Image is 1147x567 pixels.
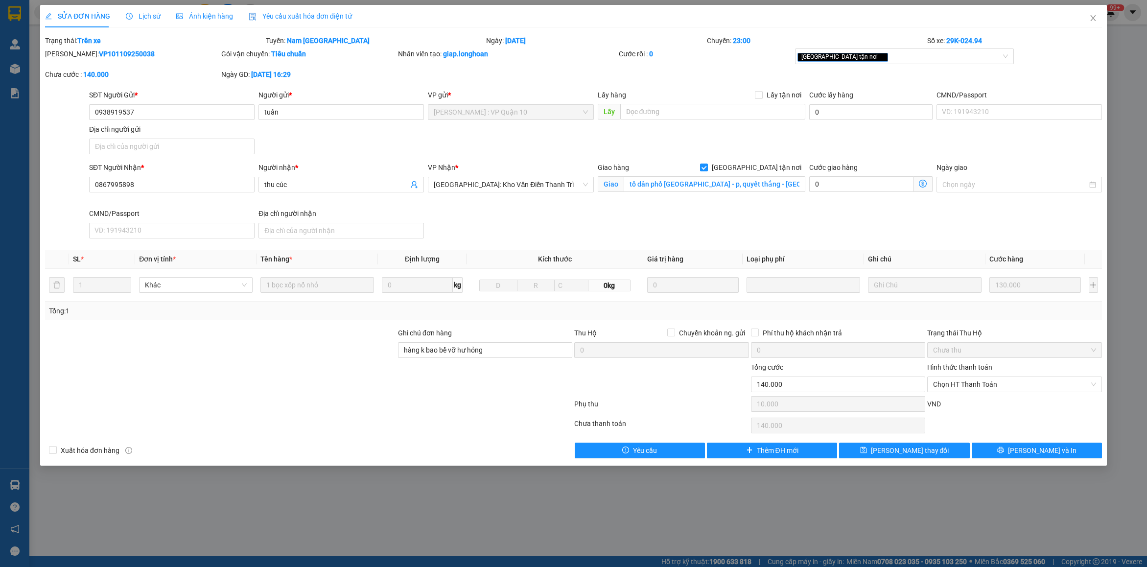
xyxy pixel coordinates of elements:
img: icon [249,13,257,21]
div: Người nhận [258,162,424,173]
span: edit [45,13,52,20]
input: Địa chỉ của người gửi [89,139,255,154]
div: Người gửi [258,90,424,100]
span: Tổng cước [751,363,783,371]
span: Lấy hàng [598,91,626,99]
input: Dọc đường [620,104,806,119]
span: Chọn HT Thanh Toán [933,377,1096,392]
b: giap.longhoan [443,50,488,58]
span: Phí thu hộ khách nhận trả [759,328,846,338]
span: info-circle [125,447,132,454]
input: Địa chỉ của người nhận [258,223,424,238]
span: Tên hàng [260,255,292,263]
div: Chưa thanh toán [573,418,749,435]
span: dollar-circle [919,180,927,188]
div: [PERSON_NAME]: [45,48,219,59]
b: [DATE] [505,37,526,45]
span: [PERSON_NAME] thay đổi [871,445,949,456]
span: clock-circle [126,13,133,20]
span: kg [453,277,463,293]
span: plus [746,447,753,454]
span: Định lượng [405,255,440,263]
button: save[PERSON_NAME] thay đổi [839,443,969,458]
div: VP gửi [428,90,593,100]
b: 0 [649,50,653,58]
span: 0kg [588,280,630,291]
div: Tuyến: [265,35,486,46]
span: Giá trị hàng [647,255,683,263]
span: Lấy [598,104,620,119]
input: 0 [989,277,1081,293]
span: Khác [145,278,247,292]
div: Chưa cước : [45,69,219,80]
div: Nhân viên tạo: [398,48,617,59]
div: Gói vận chuyển: [221,48,396,59]
div: CMND/Passport [89,208,255,219]
span: Lấy tận nơi [763,90,805,100]
span: close [1089,14,1097,22]
input: Ghi Chú [868,277,982,293]
span: Yêu cầu [633,445,657,456]
th: Loại phụ phí [743,250,864,269]
span: Giao [598,176,624,192]
div: SĐT Người Gửi [89,90,255,100]
span: Kích thước [538,255,572,263]
span: Thu Hộ [574,329,597,337]
input: Giao tận nơi [624,176,806,192]
input: Cước giao hàng [809,176,913,192]
span: Cước hàng [989,255,1023,263]
button: plusThêm ĐH mới [707,443,837,458]
span: close [879,54,884,59]
span: [PERSON_NAME] và In [1008,445,1077,456]
b: 29K-024.94 [946,37,982,45]
b: Nam [GEOGRAPHIC_DATA] [287,37,370,45]
div: Số xe: [926,35,1102,46]
div: SĐT Người Nhận [89,162,255,173]
input: Ngày giao [942,179,1087,190]
span: user-add [410,181,418,189]
input: D [479,280,517,291]
button: Close [1079,5,1107,32]
span: picture [176,13,183,20]
label: Hình thức thanh toán [927,363,992,371]
label: Ngày giao [936,164,967,171]
div: Chuyến: [706,35,927,46]
span: Hà Nội: Kho Văn Điển Thanh Trì [434,177,587,192]
span: VND [927,400,941,408]
div: Trạng thái: [44,35,265,46]
span: Hồ Chí Minh : VP Quận 10 [434,105,587,119]
label: Ghi chú đơn hàng [398,329,452,337]
div: Cước rồi : [619,48,793,59]
input: VD: Bàn, Ghế [260,277,374,293]
span: Giao hàng [598,164,629,171]
button: printer[PERSON_NAME] và In [972,443,1102,458]
button: exclamation-circleYêu cầu [575,443,705,458]
div: Địa chỉ người gửi [89,124,255,135]
input: R [517,280,555,291]
div: Tổng: 1 [49,306,443,316]
span: Yêu cầu xuất hóa đơn điện tử [249,12,352,20]
span: [GEOGRAPHIC_DATA] tận nơi [708,162,805,173]
b: 23:00 [733,37,750,45]
span: SỬA ĐƠN HÀNG [45,12,110,20]
span: exclamation-circle [622,447,629,454]
span: Đơn vị tính [139,255,176,263]
div: Trạng thái Thu Hộ [927,328,1101,338]
b: 140.000 [83,71,109,78]
div: Ngày: [485,35,706,46]
div: CMND/Passport [936,90,1102,100]
button: plus [1089,277,1098,293]
b: Trên xe [77,37,101,45]
button: delete [49,277,65,293]
span: printer [997,447,1004,454]
span: Lịch sử [126,12,161,20]
input: Cước lấy hàng [809,104,933,120]
span: save [860,447,867,454]
input: C [554,280,588,291]
input: Ghi chú đơn hàng [398,342,572,358]
span: Chuyển khoản ng. gửi [675,328,749,338]
th: Ghi chú [864,250,985,269]
input: 0 [647,277,739,293]
b: Tiêu chuẩn [271,50,306,58]
b: VP101109250038 [99,50,155,58]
